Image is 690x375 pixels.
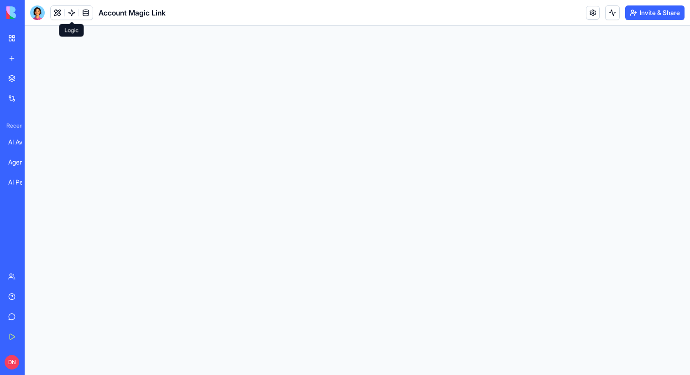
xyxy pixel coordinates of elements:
div: AI Avatar Generator Studio [8,138,34,147]
span: DN [5,355,19,370]
img: logo [6,6,63,19]
span: Recent [3,122,22,129]
a: Agent Studio [3,153,39,171]
div: AI Persona Generator [8,178,34,187]
button: Invite & Share [625,5,685,20]
div: Logic [59,24,84,37]
span: Account Magic Link [99,7,166,18]
div: Agent Studio [8,158,34,167]
a: AI Avatar Generator Studio [3,133,39,151]
a: AI Persona Generator [3,173,39,191]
